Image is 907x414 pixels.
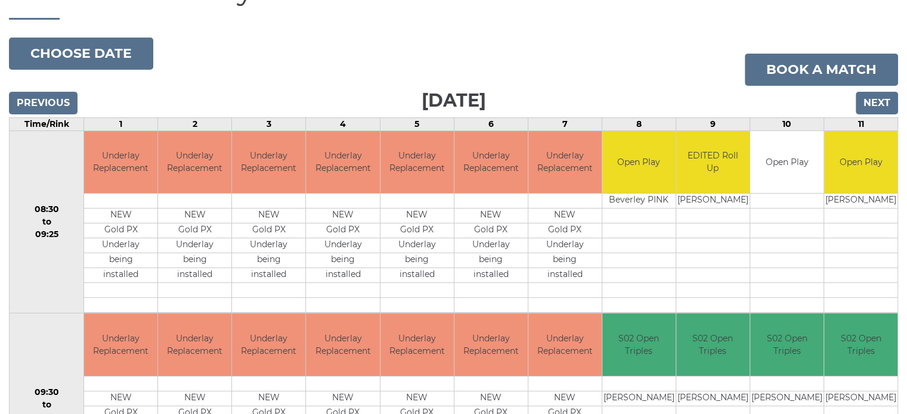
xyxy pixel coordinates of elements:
td: Underlay Replacement [454,131,528,194]
td: NEW [306,208,379,223]
td: Gold PX [380,223,454,238]
td: Underlay Replacement [158,131,231,194]
td: 5 [380,117,454,130]
td: Underlay Replacement [528,313,602,376]
td: Underlay Replacement [306,131,379,194]
td: Open Play [602,131,676,194]
td: being [158,253,231,268]
td: Gold PX [454,223,528,238]
td: Underlay Replacement [528,131,602,194]
td: being [528,253,602,268]
td: Underlay Replacement [454,313,528,376]
td: Time/Rink [10,117,84,130]
td: [PERSON_NAME] [824,391,897,406]
td: NEW [158,391,231,406]
td: Open Play [824,131,897,194]
td: Gold PX [232,223,305,238]
td: 7 [528,117,602,130]
td: NEW [380,208,454,223]
td: Underlay [84,238,157,253]
td: 6 [454,117,528,130]
td: Gold PX [528,223,602,238]
td: Underlay [380,238,454,253]
td: Underlay Replacement [380,131,454,194]
td: NEW [158,208,231,223]
td: installed [232,268,305,283]
td: 08:30 to 09:25 [10,130,84,313]
td: installed [84,268,157,283]
td: being [380,253,454,268]
td: 11 [824,117,897,130]
td: NEW [84,391,157,406]
td: NEW [528,391,602,406]
input: Previous [9,92,78,114]
td: Underlay Replacement [306,313,379,376]
td: 4 [306,117,380,130]
td: Underlay Replacement [232,313,305,376]
a: Book a match [745,54,898,86]
td: being [232,253,305,268]
td: 9 [676,117,750,130]
td: 8 [602,117,676,130]
td: [PERSON_NAME] [602,391,676,406]
td: 10 [750,117,824,130]
td: being [306,253,379,268]
td: Gold PX [306,223,379,238]
td: Underlay Replacement [232,131,305,194]
td: installed [158,268,231,283]
td: NEW [232,391,305,406]
td: [PERSON_NAME] [676,391,750,406]
td: S02 Open Triples [602,313,676,376]
button: Choose date [9,38,153,70]
input: Next [856,92,898,114]
td: Underlay [306,238,379,253]
td: S02 Open Triples [824,313,897,376]
td: [PERSON_NAME] [824,194,897,208]
td: Open Play [750,131,824,194]
td: [PERSON_NAME] [750,391,824,406]
td: installed [380,268,454,283]
td: NEW [306,391,379,406]
td: Underlay [454,238,528,253]
td: 3 [232,117,306,130]
td: Beverley PINK [602,194,676,208]
td: S02 Open Triples [750,313,824,376]
td: NEW [232,208,305,223]
td: NEW [454,391,528,406]
td: NEW [380,391,454,406]
td: 2 [158,117,232,130]
td: NEW [454,208,528,223]
td: [PERSON_NAME] [676,194,750,208]
td: Underlay Replacement [158,313,231,376]
td: NEW [84,208,157,223]
td: Underlay [528,238,602,253]
td: Gold PX [158,223,231,238]
td: installed [306,268,379,283]
td: being [454,253,528,268]
td: S02 Open Triples [676,313,750,376]
td: installed [528,268,602,283]
td: 1 [84,117,158,130]
td: Underlay Replacement [380,313,454,376]
td: Underlay Replacement [84,131,157,194]
td: Underlay [158,238,231,253]
td: Underlay Replacement [84,313,157,376]
td: installed [454,268,528,283]
td: being [84,253,157,268]
td: NEW [528,208,602,223]
td: Gold PX [84,223,157,238]
td: Underlay [232,238,305,253]
td: EDITED Roll Up [676,131,750,194]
